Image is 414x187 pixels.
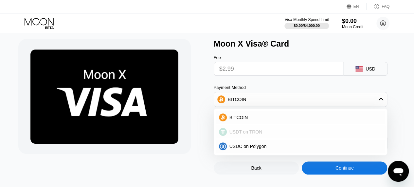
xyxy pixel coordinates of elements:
[347,3,367,10] div: EN
[342,18,363,29] div: $0.00Moon Credit
[294,24,320,28] div: $0.00 / $4,000.00
[214,161,299,175] div: Back
[335,165,354,171] div: Continue
[353,4,359,9] div: EN
[214,55,344,60] div: Fee
[214,85,387,90] div: Payment Method
[366,66,375,72] div: USD
[251,165,261,171] div: Back
[229,129,262,135] span: USDT on TRON
[342,18,363,25] div: $0.00
[214,93,387,106] div: BITCOIN
[284,17,329,29] div: Visa Monthly Spend Limit$0.00/$4,000.00
[342,25,363,29] div: Moon Credit
[382,4,389,9] div: FAQ
[216,140,386,153] div: USDC on Polygon
[302,161,387,175] div: Continue
[216,125,386,138] div: USDT on TRON
[388,161,409,182] iframe: Button to launch messaging window
[228,97,246,102] div: BITCOIN
[229,115,248,120] span: BITCOIN
[219,62,338,75] input: $0.00
[284,17,329,22] div: Visa Monthly Spend Limit
[229,144,267,149] span: USDC on Polygon
[216,111,386,124] div: BITCOIN
[367,3,389,10] div: FAQ
[214,39,403,49] div: Moon X Visa® Card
